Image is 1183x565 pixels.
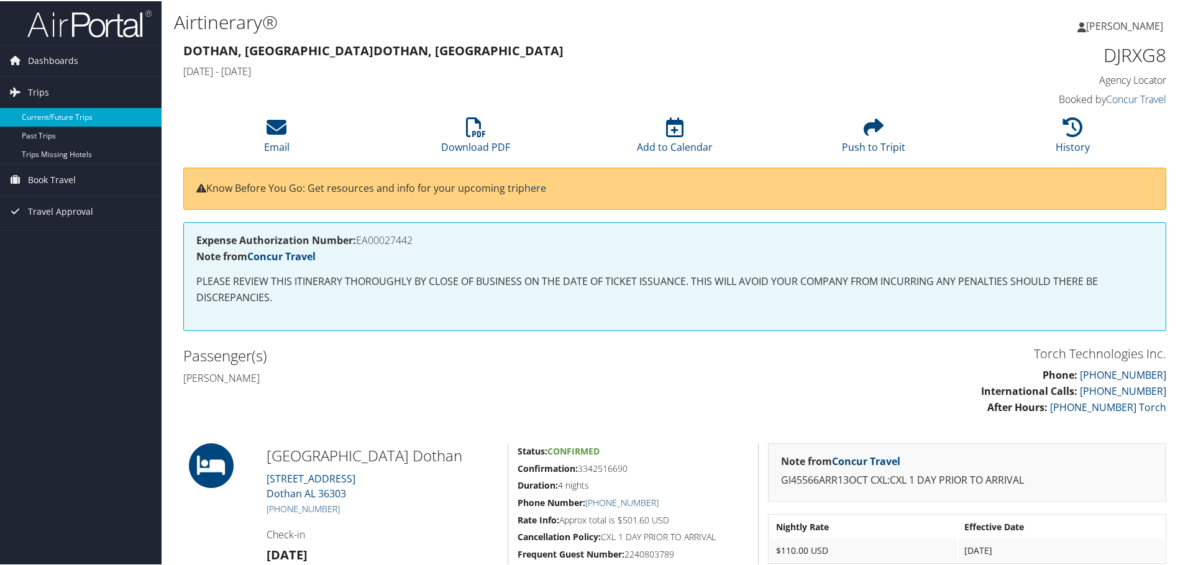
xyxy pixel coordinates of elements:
img: airportal-logo.png [27,8,152,37]
th: Effective Date [958,515,1164,537]
h2: [GEOGRAPHIC_DATA] Dothan [267,444,498,465]
strong: After Hours: [987,399,1048,413]
h5: 3342516690 [518,461,749,474]
a: Concur Travel [832,453,900,467]
a: Concur Travel [247,248,316,262]
strong: [DATE] [267,545,308,562]
a: Email [264,123,290,153]
h5: 2240803789 [518,547,749,559]
h4: Agency Locator [934,72,1166,86]
h4: EA00027442 [196,234,1153,244]
h3: Torch Technologies Inc. [684,344,1166,361]
strong: Phone Number: [518,495,585,507]
strong: Cancellation Policy: [518,530,601,541]
td: $110.00 USD [770,538,957,561]
span: Trips [28,76,49,107]
strong: Phone: [1043,367,1077,381]
span: Book Travel [28,163,76,194]
a: Concur Travel [1106,91,1166,105]
strong: Confirmation: [518,461,578,473]
a: [PHONE_NUMBER] Torch [1050,399,1166,413]
p: GI45566ARR13OCT CXL:CXL 1 DAY PRIOR TO ARRIVAL [781,471,1153,487]
a: Download PDF [441,123,510,153]
p: Know Before You Go: Get resources and info for your upcoming trip [196,179,1153,196]
h2: Passenger(s) [183,344,665,365]
strong: International Calls: [981,383,1077,397]
h5: Approx total is $501.60 USD [518,513,749,525]
strong: Dothan, [GEOGRAPHIC_DATA] Dothan, [GEOGRAPHIC_DATA] [183,41,564,58]
a: Add to Calendar [637,123,713,153]
strong: Frequent Guest Number: [518,547,624,559]
h1: Airtinerary® [174,8,842,34]
a: History [1056,123,1090,153]
h4: Check-in [267,527,498,540]
h5: 4 nights [518,478,749,490]
strong: Duration: [518,478,558,490]
strong: Status: [518,444,547,456]
span: Travel Approval [28,195,93,226]
a: [PHONE_NUMBER] [1080,367,1166,381]
p: PLEASE REVIEW THIS ITINERARY THOROUGHLY BY CLOSE OF BUSINESS ON THE DATE OF TICKET ISSUANCE. THIS... [196,273,1153,304]
a: here [524,180,546,194]
th: Nightly Rate [770,515,957,537]
a: [PERSON_NAME] [1077,6,1176,43]
a: [PHONE_NUMBER] [1080,383,1166,397]
strong: Rate Info: [518,513,559,525]
span: Dashboards [28,44,78,75]
h1: DJRXG8 [934,41,1166,67]
h4: Booked by [934,91,1166,105]
strong: Note from [781,453,900,467]
a: Push to Tripit [842,123,905,153]
strong: Expense Authorization Number: [196,232,356,246]
td: [DATE] [958,538,1164,561]
h4: [PERSON_NAME] [183,370,665,384]
h4: [DATE] - [DATE] [183,63,916,77]
a: [PHONE_NUMBER] [585,495,659,507]
a: [PHONE_NUMBER] [267,502,340,513]
span: [PERSON_NAME] [1086,18,1163,32]
h5: CXL 1 DAY PRIOR TO ARRIVAL [518,530,749,542]
span: Confirmed [547,444,600,456]
strong: Note from [196,248,316,262]
a: [STREET_ADDRESS]Dothan AL 36303 [267,471,355,499]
